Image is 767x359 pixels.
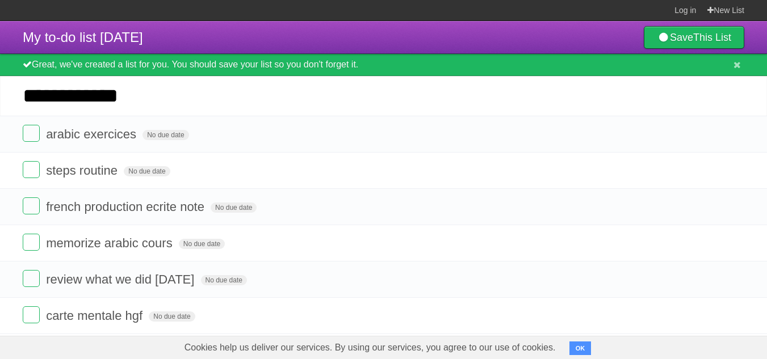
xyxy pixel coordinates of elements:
[211,202,257,213] span: No due date
[46,127,139,141] span: arabic exercices
[46,309,145,323] span: carte mentale hgf
[124,166,170,176] span: No due date
[644,26,744,49] a: SaveThis List
[23,234,40,251] label: Done
[46,272,197,286] span: review what we did [DATE]
[46,236,175,250] span: memorize arabic cours
[201,275,247,285] span: No due date
[173,336,567,359] span: Cookies help us deliver our services. By using our services, you agree to our use of cookies.
[142,130,188,140] span: No due date
[693,32,731,43] b: This List
[179,239,225,249] span: No due date
[23,161,40,178] label: Done
[149,311,195,322] span: No due date
[23,125,40,142] label: Done
[46,200,207,214] span: french production ecrite note
[23,306,40,323] label: Done
[23,29,143,45] span: My to-do list [DATE]
[46,163,120,178] span: steps routine
[23,270,40,287] label: Done
[23,197,40,214] label: Done
[569,341,592,355] button: OK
